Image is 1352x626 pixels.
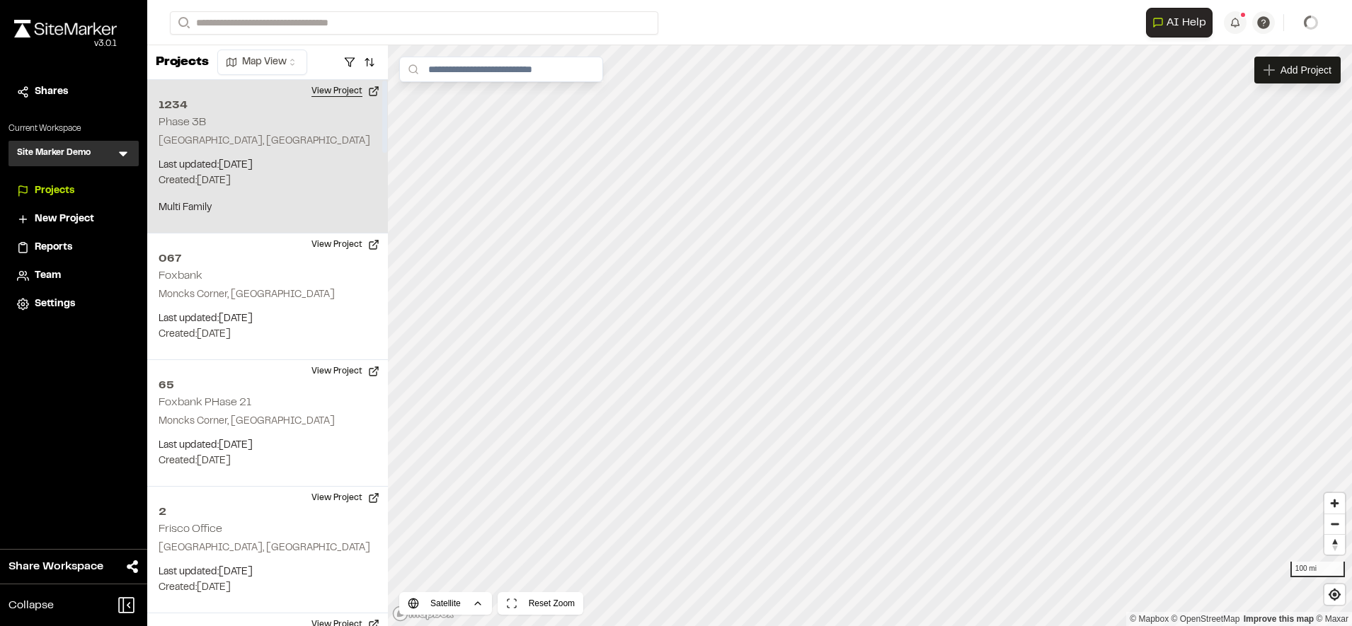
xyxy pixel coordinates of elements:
[159,173,377,189] p: Created: [DATE]
[1324,584,1345,605] button: Find my location
[35,84,68,100] span: Shares
[8,558,103,575] span: Share Workspace
[8,122,139,135] p: Current Workspace
[159,377,377,394] h2: 65
[399,592,492,615] button: Satellite
[1167,14,1206,31] span: AI Help
[1324,493,1345,514] button: Zoom in
[35,268,61,284] span: Team
[159,580,377,596] p: Created: [DATE]
[388,45,1352,626] canvas: Map
[17,183,130,199] a: Projects
[159,158,377,173] p: Last updated: [DATE]
[17,240,130,255] a: Reports
[159,327,377,342] p: Created: [DATE]
[159,504,377,521] h2: 2
[1171,614,1240,624] a: OpenStreetMap
[159,117,206,127] h2: Phase 3B
[156,53,209,72] p: Projects
[35,183,74,199] span: Projects
[159,271,202,281] h2: Foxbank
[1316,614,1348,624] a: Maxar
[1244,614,1314,624] a: Map feedback
[17,296,130,312] a: Settings
[392,605,454,622] a: Mapbox logo
[1146,8,1213,37] button: Open AI Assistant
[159,438,377,453] p: Last updated: [DATE]
[8,597,54,614] span: Collapse
[159,564,377,580] p: Last updated: [DATE]
[1324,514,1345,534] span: Zoom out
[17,211,130,227] a: New Project
[159,250,377,267] h2: 067
[159,524,222,534] h2: Frisco Office
[159,311,377,327] p: Last updated: [DATE]
[159,200,377,216] p: Multi Family
[17,84,130,100] a: Shares
[170,11,195,35] button: Search
[498,592,583,615] button: Reset Zoom
[1324,535,1345,555] span: Reset bearing to north
[159,287,377,303] p: Moncks Corner, [GEOGRAPHIC_DATA]
[1146,8,1218,37] div: Open AI Assistant
[35,211,94,227] span: New Project
[303,360,388,383] button: View Project
[303,233,388,256] button: View Project
[1290,562,1345,577] div: 100 mi
[1324,534,1345,555] button: Reset bearing to north
[303,487,388,509] button: View Project
[159,414,377,429] p: Moncks Corner, [GEOGRAPHIC_DATA]
[1324,514,1345,534] button: Zoom out
[159,134,377,149] p: [GEOGRAPHIC_DATA], [GEOGRAPHIC_DATA]
[159,97,377,114] h2: 1234
[159,540,377,556] p: [GEOGRAPHIC_DATA], [GEOGRAPHIC_DATA]
[159,453,377,469] p: Created: [DATE]
[1281,63,1331,77] span: Add Project
[14,37,117,50] div: Oh geez...please don't...
[35,296,75,312] span: Settings
[1130,614,1169,624] a: Mapbox
[35,240,72,255] span: Reports
[159,398,251,407] h2: Foxbank PHase 21
[17,268,130,284] a: Team
[17,146,91,161] h3: Site Marker Demo
[303,80,388,103] button: View Project
[14,20,117,37] img: rebrand.png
